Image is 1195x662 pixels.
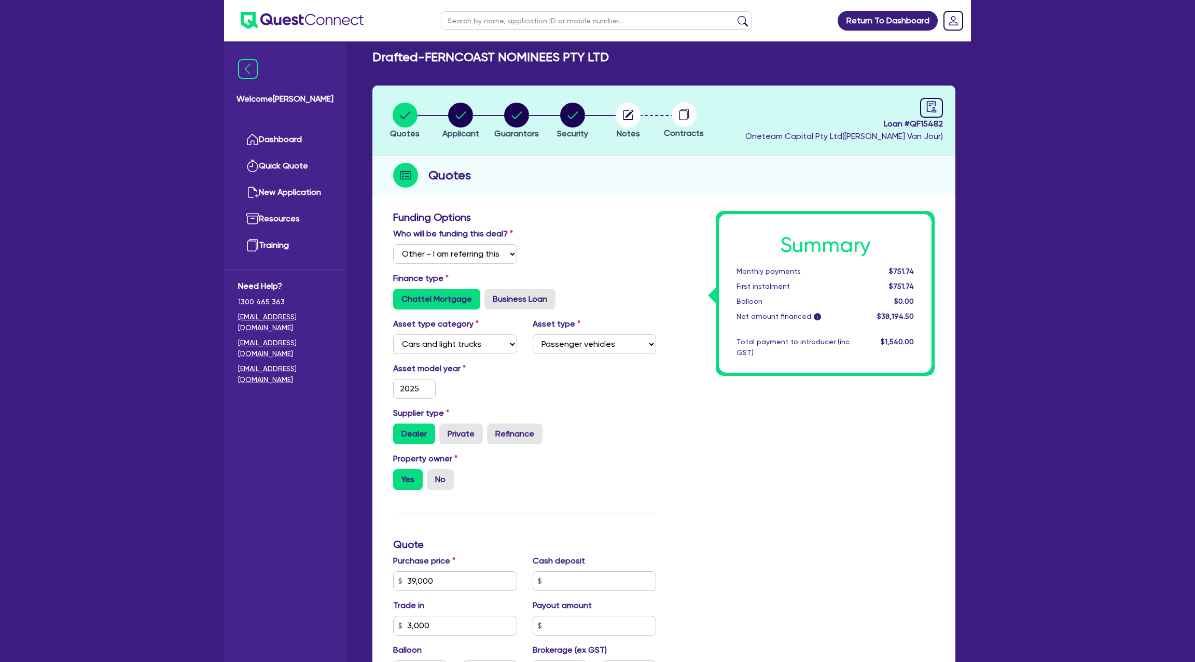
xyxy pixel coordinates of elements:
label: No [427,469,454,490]
span: Need Help? [238,280,332,292]
span: $38,194.50 [877,312,914,320]
label: Brokerage (ex GST) [533,644,607,656]
label: Purchase price [393,555,455,567]
label: Payout amount [533,599,592,612]
button: Guarantors [494,102,539,140]
label: Balloon [393,644,422,656]
div: Balloon [729,296,857,307]
span: Guarantors [494,129,539,138]
button: Quotes [390,102,420,140]
label: Finance type [393,272,449,285]
label: Dealer [393,424,435,444]
span: $0.00 [894,297,914,305]
span: Notes [617,129,640,138]
label: Yes [393,469,423,490]
span: 1300 465 363 [238,297,332,307]
span: Oneteam Capital Pty Ltd ( [PERSON_NAME] Van Jour ) [745,131,943,141]
label: Trade in [393,599,424,612]
img: training [246,239,259,251]
span: Contracts [664,128,704,138]
div: Total payment to introducer (inc GST) [729,336,857,358]
h1: Summary [737,233,914,258]
img: resources [246,213,259,225]
div: First instalment [729,281,857,292]
button: Security [557,102,589,140]
img: icon-menu-close [238,59,258,79]
span: $1,540.00 [881,337,914,346]
img: step-icon [393,163,418,188]
span: Welcome [PERSON_NAME] [237,93,334,105]
input: Search by name, application ID or mobile number... [441,11,752,30]
label: Property owner [393,453,457,465]
span: Quotes [390,129,420,138]
h3: Funding Options [393,211,656,223]
div: Monthly payments [729,266,857,277]
h2: Drafted - FERNCOAST NOMINEES PTY LTD [372,50,609,65]
a: [EMAIL_ADDRESS][DOMAIN_NAME] [238,337,332,359]
a: Dashboard [238,126,332,153]
a: Training [238,232,332,259]
a: [EMAIL_ADDRESS][DOMAIN_NAME] [238,312,332,333]
div: Net amount financed [729,311,857,322]
label: Asset type category [393,318,479,330]
span: i [814,313,821,320]
button: Applicant [442,102,480,140]
span: Loan # QF15482 [745,118,943,130]
span: audit [926,101,937,112]
h3: Quote [393,538,656,551]
label: Supplier type [393,407,449,419]
label: Chattel Mortgage [393,289,480,309]
label: Refinance [487,424,543,444]
label: Cash deposit [533,555,585,567]
h2: Quotes [428,166,471,185]
a: Dropdown toggle [940,7,967,34]
a: [EMAIL_ADDRESS][DOMAIN_NAME] [238,363,332,385]
img: quick-quote [246,160,259,172]
span: $751.74 [889,282,914,290]
a: Quick Quote [238,153,332,179]
a: Resources [238,206,332,232]
label: Business Loan [484,289,555,309]
a: Return To Dashboard [838,11,938,31]
button: Notes [615,102,641,140]
label: Asset model year [385,362,525,375]
label: Asset type [533,318,580,330]
label: Who will be funding this deal? [393,228,513,240]
span: $751.74 [889,267,914,275]
span: Security [557,129,588,138]
label: Private [439,424,483,444]
img: quest-connect-logo-blue [241,12,364,29]
a: New Application [238,179,332,206]
span: Applicant [442,129,479,138]
img: new-application [246,186,259,199]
